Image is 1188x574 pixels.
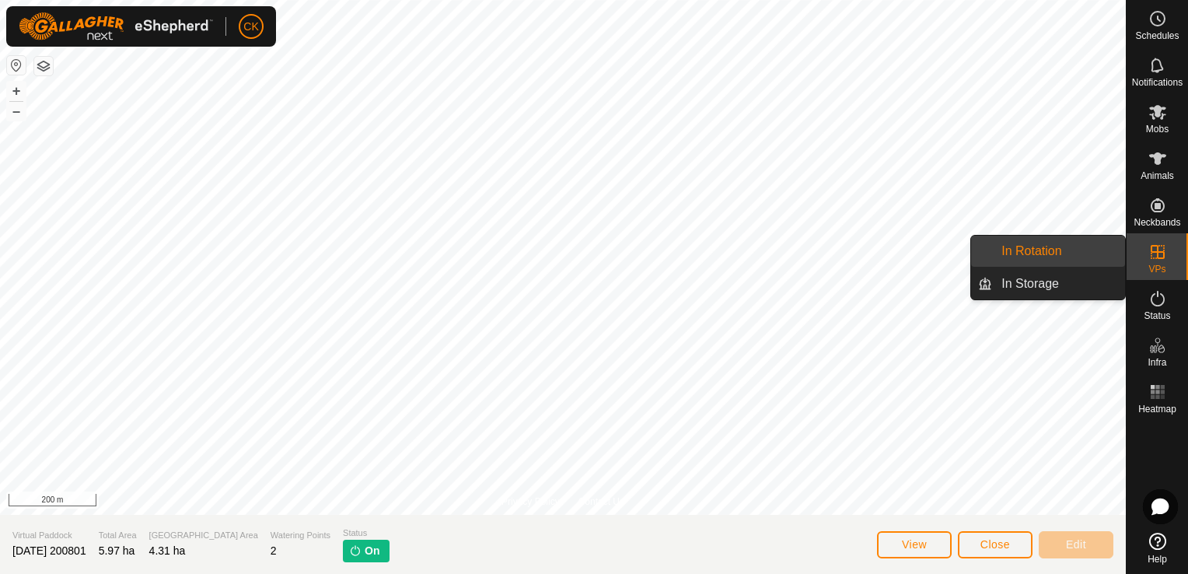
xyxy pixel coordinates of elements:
span: In Rotation [1001,242,1061,261]
span: View [902,538,927,551]
span: Help [1148,555,1167,564]
span: Infra [1148,358,1166,367]
span: 5.97 ha [99,544,135,557]
span: Virtual Paddock [12,529,86,542]
span: In Storage [1001,275,1059,293]
span: Watering Points [271,529,330,542]
span: [GEOGRAPHIC_DATA] Area [149,529,258,542]
a: In Storage [992,268,1125,299]
span: 2 [271,544,277,557]
span: Close [980,538,1010,551]
span: Heatmap [1138,404,1176,414]
span: Notifications [1132,78,1183,87]
span: Neckbands [1134,218,1180,227]
span: On [365,543,379,559]
button: + [7,82,26,100]
img: turn-on [349,544,362,557]
span: Status [1144,311,1170,320]
span: Status [343,527,389,540]
button: View [877,531,952,558]
span: Mobs [1146,124,1169,134]
span: CK [243,19,258,35]
a: In Rotation [992,236,1125,267]
button: Reset Map [7,56,26,75]
span: Schedules [1135,31,1179,40]
a: Help [1127,527,1188,570]
li: In Rotation [971,236,1125,267]
span: VPs [1148,264,1165,274]
button: Map Layers [34,57,53,75]
li: In Storage [971,268,1125,299]
a: Privacy Policy [501,495,560,509]
span: Edit [1066,538,1086,551]
span: Animals [1141,171,1174,180]
span: [DATE] 200801 [12,544,86,557]
button: Edit [1039,531,1113,558]
span: 4.31 ha [149,544,186,557]
span: Total Area [99,529,137,542]
button: Close [958,531,1033,558]
img: Gallagher Logo [19,12,213,40]
button: – [7,102,26,121]
a: Contact Us [578,495,624,509]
